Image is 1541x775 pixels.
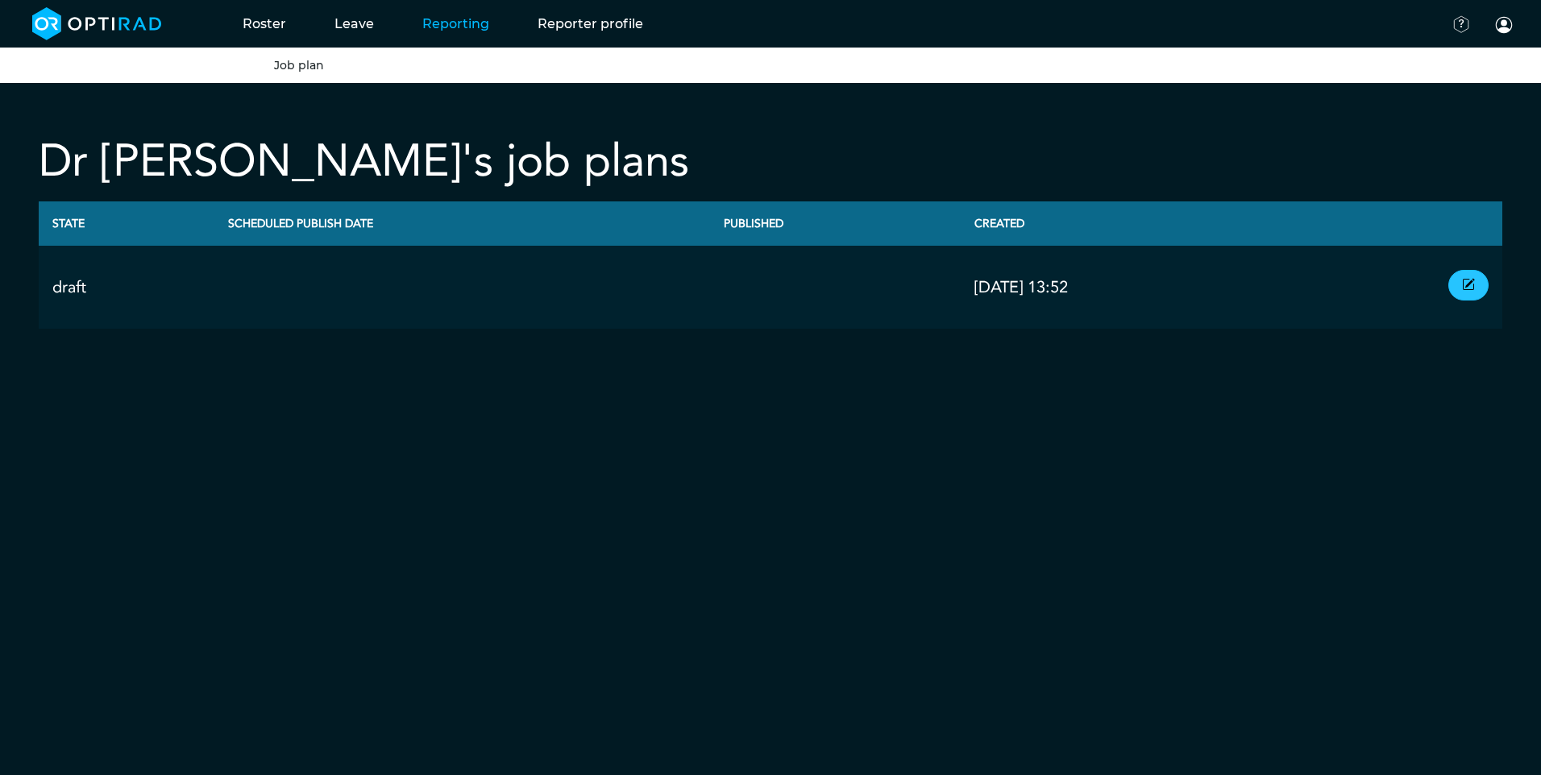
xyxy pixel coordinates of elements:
th: State [39,201,214,246]
td: draft [39,246,214,329]
th: Scheduled Publish Date [214,201,710,246]
th: Published [710,201,960,246]
h2: Dr [PERSON_NAME]'s job plans [39,135,689,189]
img: brand-opti-rad-logos-blue-and-white-d2f68631ba2948856bd03f2d395fb146ddc8fb01b4b6e9315ea85fa773367... [32,7,162,40]
td: [DATE] 13:52 [961,246,1308,329]
a: Job plan [274,58,324,73]
th: Created [961,201,1308,246]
